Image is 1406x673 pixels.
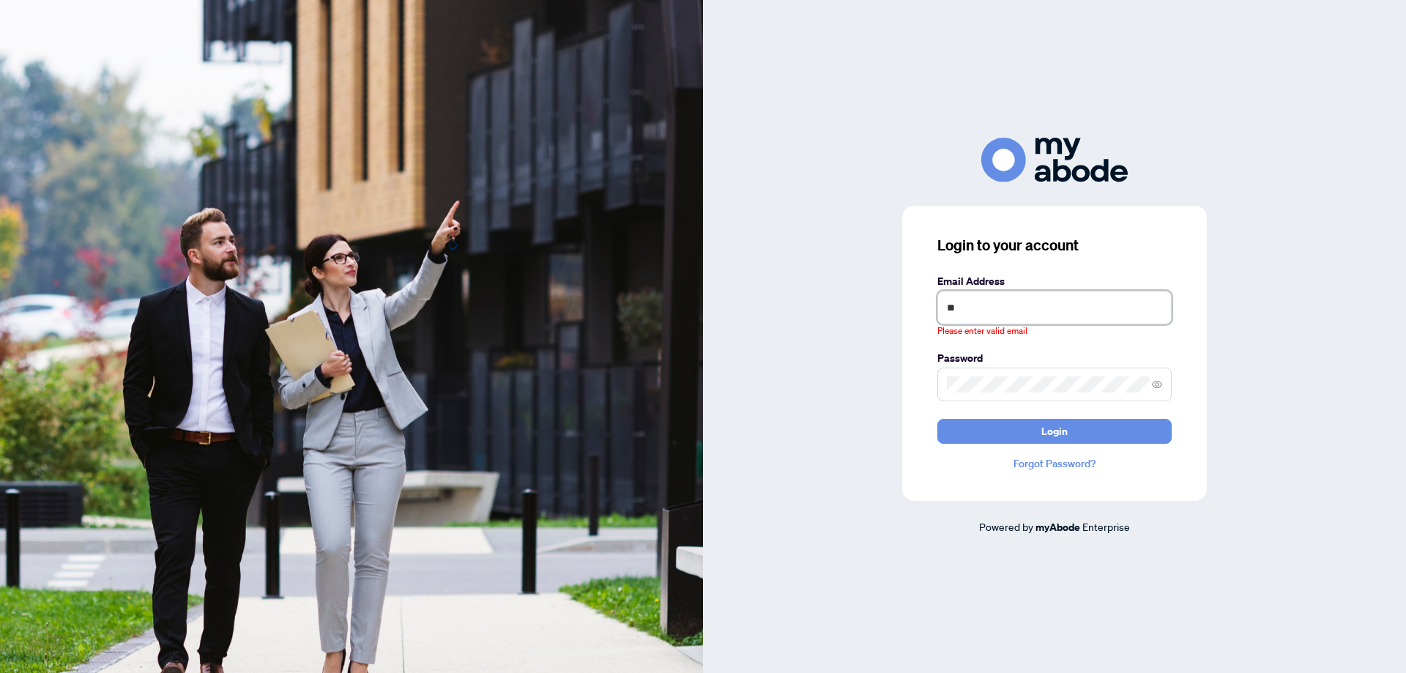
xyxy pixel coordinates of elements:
a: Forgot Password? [937,456,1172,472]
a: myAbode [1035,519,1080,535]
span: Login [1041,420,1068,443]
button: Login [937,419,1172,444]
img: ma-logo [981,138,1128,182]
label: Email Address [937,273,1172,289]
h3: Login to your account [937,235,1172,256]
span: eye [1152,379,1162,390]
span: Please enter valid email [937,324,1027,338]
span: Enterprise [1082,520,1130,533]
span: Powered by [979,520,1033,533]
label: Password [937,350,1172,366]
